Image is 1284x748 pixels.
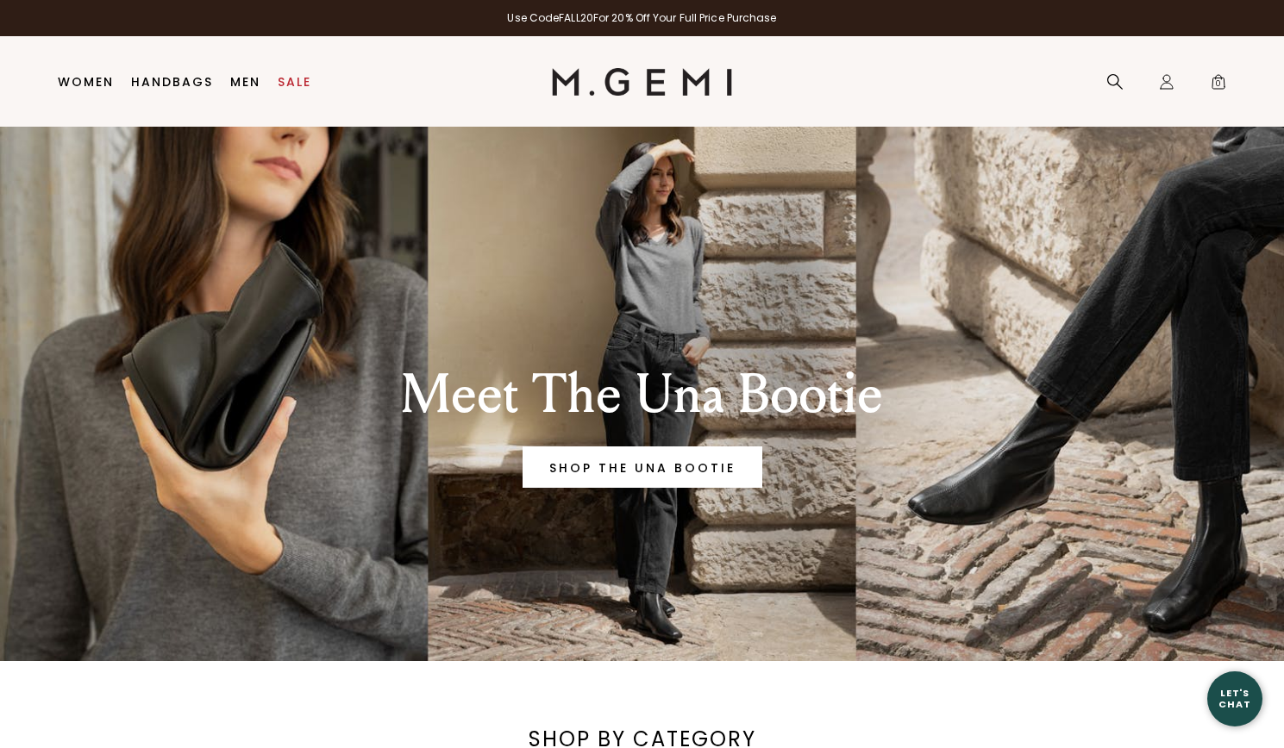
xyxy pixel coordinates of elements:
[343,364,942,426] div: Meet The Una Bootie
[1210,77,1227,94] span: 0
[131,75,213,89] a: Handbags
[58,75,114,89] a: Women
[523,446,762,488] a: Banner primary button
[552,68,732,96] img: M.Gemi
[1207,688,1262,709] div: Let's Chat
[559,10,593,25] strong: FALL20
[230,75,260,89] a: Men
[278,75,311,89] a: Sale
